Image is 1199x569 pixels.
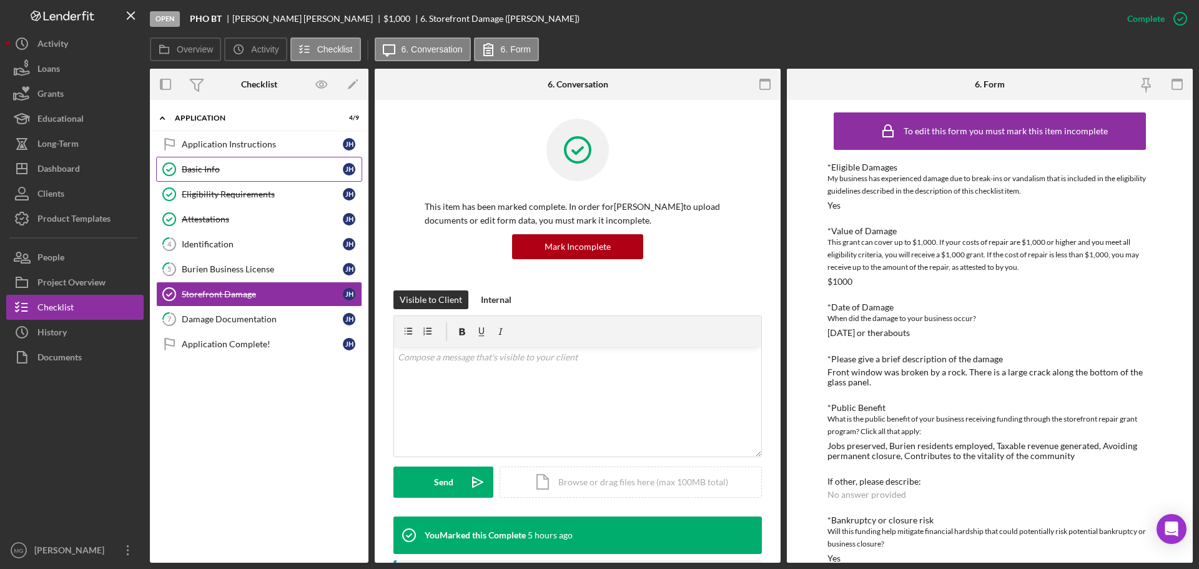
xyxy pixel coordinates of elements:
[343,288,355,300] div: J H
[182,189,343,199] div: Eligibility Requirements
[337,114,359,122] div: 4 / 9
[343,263,355,275] div: J H
[182,339,343,349] div: Application Complete!
[251,44,279,54] label: Activity
[6,181,144,206] button: Clients
[182,214,343,224] div: Attestations
[190,14,222,24] b: PHO BT
[512,234,643,259] button: Mark Incomplete
[6,270,144,295] button: Project Overview
[14,547,23,554] text: MG
[827,312,1152,325] div: When did the damage to your business occur?
[827,302,1152,312] div: *Date of Damage
[475,290,518,309] button: Internal
[37,206,111,234] div: Product Templates
[545,234,611,259] div: Mark Incomplete
[548,79,608,89] div: 6. Conversation
[182,314,343,324] div: Damage Documentation
[156,207,362,232] a: AttestationsJH
[150,37,221,61] button: Overview
[975,79,1005,89] div: 6. Form
[156,307,362,332] a: 7Damage DocumentationJH
[6,245,144,270] button: People
[37,295,74,323] div: Checklist
[343,238,355,250] div: J H
[6,81,144,106] button: Grants
[827,553,841,563] div: Yes
[6,538,144,563] button: MG[PERSON_NAME]
[827,162,1152,172] div: *Eligible Damages
[6,106,144,131] button: Educational
[827,515,1152,525] div: *Bankruptcy or closure risk
[434,467,453,498] div: Send
[827,403,1152,413] div: *Public Benefit
[827,367,1152,387] div: Front window was broken by a rock. There is a large crack along the bottom of the glass panel.
[37,31,68,59] div: Activity
[37,270,106,298] div: Project Overview
[150,11,180,27] div: Open
[156,182,362,207] a: Eligibility RequirementsJH
[167,240,172,248] tspan: 4
[343,138,355,151] div: J H
[393,290,468,309] button: Visible to Client
[175,114,328,122] div: Application
[827,413,1152,438] div: What is the public benefit of your business receiving funding through the storefront repair grant...
[6,206,144,231] button: Product Templates
[474,37,539,61] button: 6. Form
[37,106,84,134] div: Educational
[37,245,64,273] div: People
[290,37,361,61] button: Checklist
[420,14,580,24] div: 6. Storefront Damage ([PERSON_NAME])
[182,239,343,249] div: Identification
[156,157,362,182] a: Basic InfoJH
[343,313,355,325] div: J H
[827,354,1152,364] div: *Please give a brief description of the damage
[425,530,526,540] div: You Marked this Complete
[393,467,493,498] button: Send
[375,37,471,61] button: 6. Conversation
[425,200,731,228] p: This item has been marked complete. In order for [PERSON_NAME] to upload documents or edit form d...
[37,131,79,159] div: Long-Term
[167,315,172,323] tspan: 7
[6,156,144,181] button: Dashboard
[6,56,144,81] button: Loans
[182,164,343,174] div: Basic Info
[383,13,410,24] span: $1,000
[37,56,60,84] div: Loans
[6,131,144,156] a: Long-Term
[232,14,383,24] div: [PERSON_NAME] [PERSON_NAME]
[827,477,1152,487] div: If other, please describe:
[177,44,213,54] label: Overview
[241,79,277,89] div: Checklist
[37,81,64,109] div: Grants
[182,289,343,299] div: Storefront Damage
[827,277,852,287] div: $1000
[6,345,144,370] button: Documents
[31,538,112,566] div: [PERSON_NAME]
[1157,514,1187,544] div: Open Intercom Messenger
[317,44,353,54] label: Checklist
[402,44,463,54] label: 6. Conversation
[827,236,1152,274] div: This grant can cover up to $1,000. If your costs of repair are $1,000 or higher and you meet all ...
[827,490,906,500] div: No answer provided
[501,44,531,54] label: 6. Form
[343,188,355,200] div: J H
[827,441,1152,461] div: Jobs preserved, Burien residents employed, Taxable revenue generated, Avoiding permanent closure,...
[6,31,144,56] a: Activity
[37,181,64,209] div: Clients
[37,320,67,348] div: History
[904,126,1108,136] div: To edit this form you must mark this item incomplete
[1127,6,1165,31] div: Complete
[827,525,1152,550] div: Will this funding help mitigate financial hardship that could potentially risk potential bankrupt...
[6,320,144,345] button: History
[156,332,362,357] a: Application Complete!JH
[182,264,343,274] div: Burien Business License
